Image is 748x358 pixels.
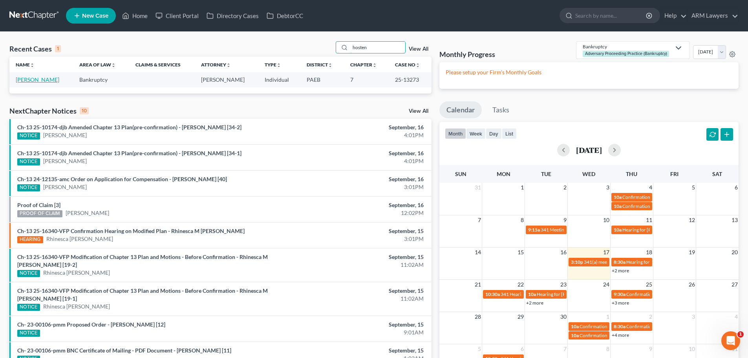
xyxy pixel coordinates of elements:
div: September, 16 [293,149,424,157]
iframe: Intercom live chat [721,331,740,350]
span: 9 [648,344,653,354]
span: 6 [734,183,739,192]
span: 1 [737,331,744,338]
span: Sun [455,171,466,177]
div: Bankruptcy [583,43,671,50]
i: unfold_more [111,63,116,68]
span: Confirmation Hearing for [PERSON_NAME] [580,332,669,338]
a: Nameunfold_more [16,62,35,68]
a: Rhinesca [PERSON_NAME] [43,303,110,310]
i: unfold_more [328,63,333,68]
a: Area of Lawunfold_more [79,62,116,68]
a: Ch- 23-00106-pmm Proposed Order - [PERSON_NAME] [12] [17,321,165,328]
a: Rhinesca [PERSON_NAME] [46,235,113,243]
div: 10 [80,107,89,114]
div: September, 15 [293,321,424,329]
span: 10:30a [485,291,500,297]
a: Ch-13 24-12135-amc Order on Application for Compensation - [PERSON_NAME] [40] [17,176,227,182]
div: Recent Cases [9,44,61,53]
a: [PERSON_NAME] [43,157,87,165]
i: unfold_more [226,63,231,68]
span: 18 [645,248,653,257]
span: 8 [605,344,610,354]
span: 341(a) meeting for [PERSON_NAME] [584,259,660,265]
button: list [502,128,517,139]
span: 23 [560,280,567,289]
a: Rhinesca [PERSON_NAME] [43,269,110,277]
span: 10a [614,227,622,233]
a: [PERSON_NAME] [16,76,59,83]
div: NOTICE [17,270,40,277]
span: 14 [474,248,482,257]
a: Ch- 23-00106-pmm BNC Certificate of Mailing - PDF Document - [PERSON_NAME] [11] [17,347,231,354]
h2: [DATE] [576,146,602,154]
div: September, 16 [293,201,424,209]
a: Ch-13 25-16340-VFP Confirmation Hearing on Modified Plan - Rhinesca M [PERSON_NAME] [17,228,245,234]
span: 31 [474,183,482,192]
span: 9 [563,215,567,225]
button: day [486,128,502,139]
a: [PERSON_NAME] [66,209,109,217]
td: [PERSON_NAME] [195,72,258,87]
div: 3:01PM [293,183,424,191]
span: Hearing for Rhinesca [PERSON_NAME] [626,259,707,265]
span: 10 [602,215,610,225]
span: 21 [474,280,482,289]
div: 4:01PM [293,157,424,165]
span: 4 [648,183,653,192]
span: 9:30a [614,291,625,297]
td: PAEB [300,72,344,87]
a: Chapterunfold_more [350,62,377,68]
td: 7 [344,72,389,87]
span: 7 [477,215,482,225]
span: 8 [520,215,525,225]
span: Confirmation hearing for Rhinesca [PERSON_NAME] [626,323,735,329]
a: View All [409,46,428,52]
span: Confirmation Hearing for [PERSON_NAME] [580,323,669,329]
button: month [445,128,466,139]
span: 10a [614,194,622,200]
a: Typeunfold_more [265,62,281,68]
span: Sat [712,171,722,177]
td: Bankruptcy [73,72,129,87]
span: 24 [602,280,610,289]
span: 3 [605,183,610,192]
div: 4:01PM [293,131,424,139]
span: Confirmation Date for [PERSON_NAME] [622,203,706,209]
span: Mon [497,171,510,177]
i: unfold_more [276,63,281,68]
a: Ch-13 25-10174-djb Amended Chapter 13 Plan(pre-confirmation) - [PERSON_NAME] [34-2] [17,124,241,130]
div: September, 15 [293,253,424,261]
span: 1 [605,312,610,321]
a: +2 more [612,268,629,274]
a: +4 more [612,332,629,338]
span: 10 [688,344,696,354]
span: 8:30a [614,259,625,265]
span: 5 [691,183,696,192]
a: [PERSON_NAME] [43,131,87,139]
a: View All [409,108,428,114]
span: Confirmation Hearing for [PERSON_NAME] [626,291,716,297]
span: Hearing for [PERSON_NAME] [PERSON_NAME] [622,227,721,233]
span: 11 [645,215,653,225]
span: 2 [563,183,567,192]
span: 12 [688,215,696,225]
a: Directory Cases [203,9,263,23]
span: 1 [520,183,525,192]
div: September, 15 [293,287,424,295]
div: September, 15 [293,347,424,354]
div: 9:01AM [293,329,424,336]
a: Client Portal [152,9,203,23]
a: Ch-13 25-16340-VFP Modification of Chapter 13 Plan and Motions - Before Confirmation - Rhinesca M... [17,287,268,302]
span: 4 [734,312,739,321]
a: +2 more [526,300,543,306]
div: September, 15 [293,227,424,235]
a: Proof of Claim [3] [17,202,60,208]
th: Claims & Services [129,57,195,72]
div: NOTICE [17,330,40,337]
input: Search by name... [350,42,405,53]
span: 15 [517,248,525,257]
span: 6 [520,344,525,354]
div: September, 16 [293,123,424,131]
div: NextChapter Notices [9,106,89,116]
